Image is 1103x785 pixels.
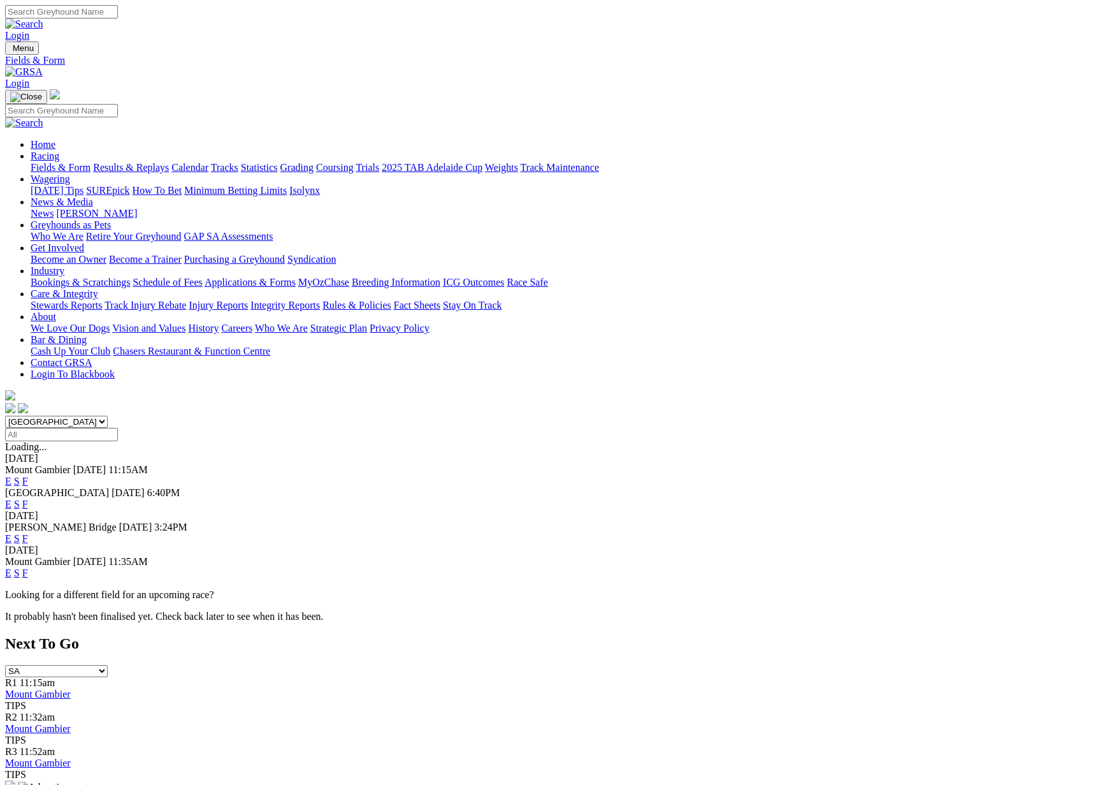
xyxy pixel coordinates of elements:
span: 6:40PM [147,487,180,498]
a: We Love Our Dogs [31,323,110,334]
a: Track Maintenance [521,162,599,173]
div: Care & Integrity [31,300,1098,311]
img: Close [10,92,42,102]
a: Stay On Track [443,300,501,311]
a: Become an Owner [31,254,106,265]
a: Greyhounds as Pets [31,219,111,230]
span: 11:15AM [108,464,148,475]
input: Search [5,5,118,18]
span: R2 [5,712,17,723]
div: [DATE] [5,545,1098,556]
span: 11:35AM [108,556,148,567]
img: logo-grsa-white.png [5,390,15,400]
div: [DATE] [5,453,1098,464]
a: Injury Reports [189,300,248,311]
span: TIPS [5,700,26,711]
a: History [188,323,219,334]
button: Toggle navigation [5,90,47,104]
a: Mount Gambier [5,689,71,700]
a: Rules & Policies [322,300,391,311]
span: TIPS [5,769,26,780]
a: Care & Integrity [31,288,98,299]
a: Industry [31,265,64,276]
a: Strategic Plan [310,323,367,334]
a: F [22,499,28,510]
span: [DATE] [119,522,152,532]
a: Statistics [241,162,278,173]
a: News [31,208,54,219]
a: Bookings & Scratchings [31,277,130,288]
a: Privacy Policy [370,323,429,334]
a: Mount Gambier [5,723,71,734]
span: Mount Gambier [5,556,71,567]
span: R1 [5,677,17,688]
a: Fact Sheets [394,300,440,311]
img: logo-grsa-white.png [50,89,60,99]
a: S [14,533,20,544]
span: [GEOGRAPHIC_DATA] [5,487,109,498]
a: Login To Blackbook [31,369,115,379]
a: Fields & Form [5,55,1098,66]
div: Wagering [31,185,1098,196]
img: GRSA [5,66,43,78]
a: Careers [221,323,252,334]
div: Greyhounds as Pets [31,231,1098,242]
a: Race Safe [507,277,547,288]
a: GAP SA Assessments [184,231,273,242]
img: twitter.svg [18,403,28,413]
img: Search [5,18,43,30]
a: Purchasing a Greyhound [184,254,285,265]
a: F [22,476,28,487]
a: ICG Outcomes [443,277,504,288]
span: 11:52am [20,746,55,757]
a: E [5,476,11,487]
a: F [22,568,28,578]
a: E [5,568,11,578]
span: [DATE] [73,556,106,567]
div: News & Media [31,208,1098,219]
p: Looking for a different field for an upcoming race? [5,589,1098,601]
a: Trials [356,162,379,173]
a: Stewards Reports [31,300,102,311]
span: 11:32am [20,712,55,723]
partial: It probably hasn't been finalised yet. Check back later to see when it has been. [5,611,324,622]
a: Mount Gambier [5,758,71,768]
a: Syndication [287,254,336,265]
a: E [5,533,11,544]
a: How To Bet [133,185,182,196]
a: News & Media [31,196,93,207]
div: About [31,323,1098,334]
button: Toggle navigation [5,41,39,55]
a: S [14,499,20,510]
span: TIPS [5,735,26,745]
a: Login [5,78,29,89]
a: Grading [280,162,314,173]
a: Isolynx [289,185,320,196]
a: Vision and Values [112,323,185,334]
span: Loading... [5,441,47,452]
a: Home [31,139,55,150]
a: [DATE] Tips [31,185,83,196]
h2: Next To Go [5,635,1098,652]
a: Who We Are [255,323,308,334]
a: [PERSON_NAME] [56,208,137,219]
a: Applications & Forms [205,277,296,288]
span: [DATE] [73,464,106,475]
input: Search [5,104,118,117]
a: Cash Up Your Club [31,346,110,356]
div: Racing [31,162,1098,173]
a: Weights [485,162,518,173]
a: Retire Your Greyhound [86,231,182,242]
a: SUREpick [86,185,129,196]
a: S [14,568,20,578]
a: 2025 TAB Adelaide Cup [382,162,482,173]
span: Menu [13,43,34,53]
a: S [14,476,20,487]
span: R3 [5,746,17,757]
div: Industry [31,277,1098,288]
a: Calendar [171,162,208,173]
a: Minimum Betting Limits [184,185,287,196]
a: Tracks [211,162,238,173]
span: [DATE] [112,487,145,498]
